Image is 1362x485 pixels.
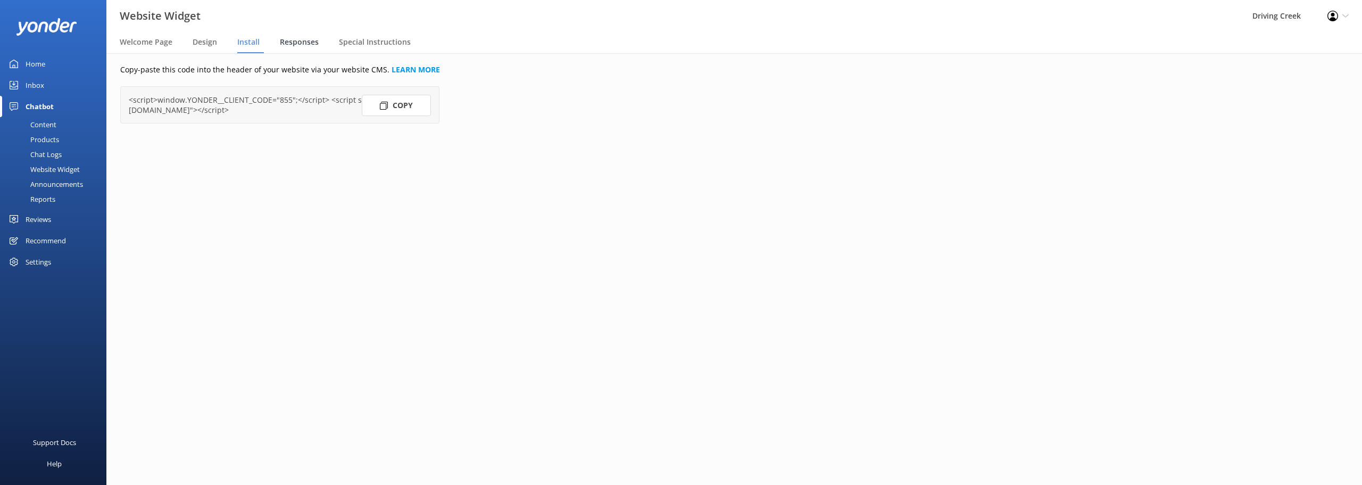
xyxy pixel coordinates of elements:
[120,37,172,47] span: Welcome Page
[6,192,106,207] a: Reports
[193,37,217,47] span: Design
[129,95,431,115] div: <script>window.YONDER__CLIENT_CODE="855";</script> <script src="[URL][DOMAIN_NAME]"></script>
[16,18,77,36] img: yonder-white-logo.png
[6,147,106,162] a: Chat Logs
[362,95,431,116] button: Copy
[26,75,44,96] div: Inbox
[6,177,83,192] div: Announcements
[26,251,51,273] div: Settings
[6,162,106,177] a: Website Widget
[6,177,106,192] a: Announcements
[26,53,45,75] div: Home
[120,7,201,24] h3: Website Widget
[280,37,319,47] span: Responses
[26,209,51,230] div: Reviews
[6,162,80,177] div: Website Widget
[339,37,411,47] span: Special Instructions
[6,117,56,132] div: Content
[26,230,66,251] div: Recommend
[6,147,62,162] div: Chat Logs
[392,64,440,75] a: LEARN MORE
[237,37,260,47] span: Install
[6,192,55,207] div: Reports
[6,132,59,147] div: Products
[6,117,106,132] a: Content
[26,96,54,117] div: Chatbot
[6,132,106,147] a: Products
[120,64,920,76] p: Copy-paste this code into the header of your website via your website CMS.
[47,453,62,474] div: Help
[33,432,76,453] div: Support Docs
